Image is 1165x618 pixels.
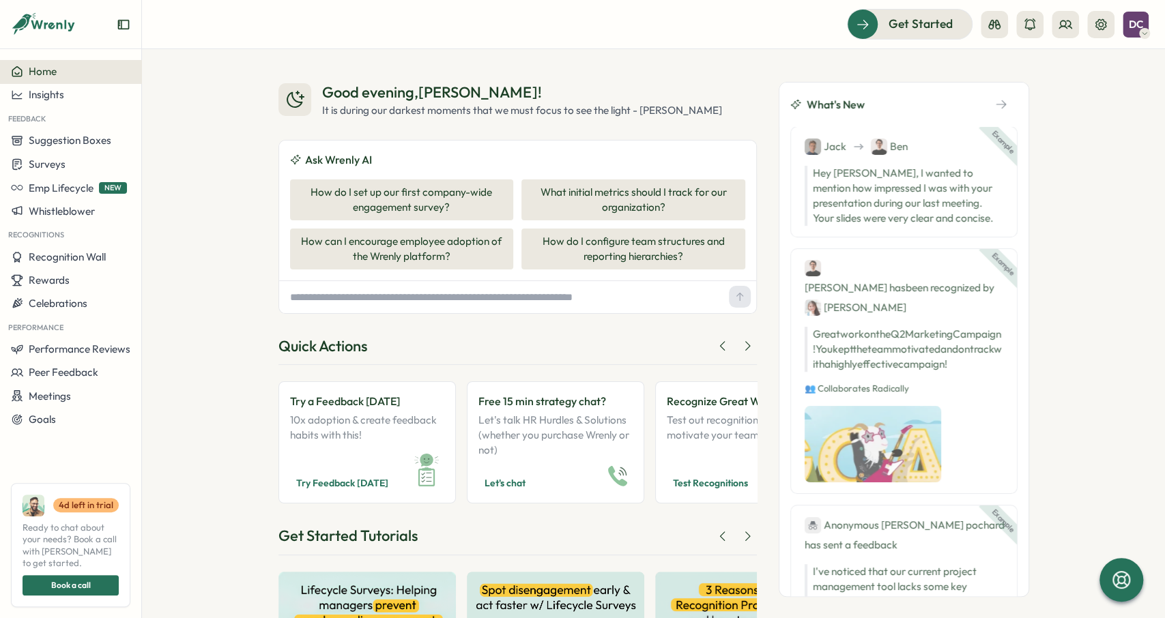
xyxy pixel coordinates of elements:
span: NEW [99,182,127,194]
span: Insights [29,88,64,101]
button: DC [1123,12,1149,38]
div: Anonymous [PERSON_NAME] pochard [805,516,1005,533]
span: Home [29,65,57,78]
p: Recognize Great Work! [667,393,821,410]
div: It is during our darkest moments that we must focus to see the light - [PERSON_NAME] [322,103,722,118]
div: [PERSON_NAME] [805,299,906,316]
span: Surveys [29,158,66,171]
button: Book a call [23,575,119,595]
span: Test Recognitions [673,475,748,491]
p: Great work on the Q2 Marketing Campaign! You kept the team motivated and on track with a highly e... [805,327,1003,372]
span: Let's chat [485,475,526,491]
p: Hey [PERSON_NAME], I wanted to mention how impressed I was with your presentation during our last... [805,166,1003,226]
a: Free 15 min strategy chat?Let's talk HR Hurdles & Solutions (whether you purchase Wrenly or not)L... [467,381,644,503]
img: Jack [805,138,821,155]
button: Let's chat [478,474,532,492]
a: 4d left in trial [53,498,119,513]
p: 👥 Collaborates Radically [805,383,1003,395]
span: Peer Feedback [29,366,98,379]
div: [PERSON_NAME] has been recognized by [805,260,1003,316]
div: Ben [871,138,908,155]
span: Goals [29,413,56,426]
span: Celebrations [29,297,87,310]
button: What initial metrics should I track for our organization? [521,179,745,220]
span: Suggestion Boxes [29,134,111,147]
span: Book a call [51,576,91,595]
p: Try a Feedback [DATE] [290,393,444,410]
span: Ready to chat about your needs? Book a call with [PERSON_NAME] to get started. [23,522,119,570]
img: Recognition Image [805,406,941,482]
div: Good evening , [PERSON_NAME] ! [322,82,722,103]
p: Let's talk HR Hurdles & Solutions (whether you purchase Wrenly or not) [478,413,633,458]
div: has sent a feedback [805,516,1003,553]
img: Ben [871,138,887,155]
span: What's New [807,96,865,113]
button: How can I encourage employee adoption of the Wrenly platform? [290,229,514,269]
div: Get Started Tutorials [278,525,418,546]
img: Ali Khan [23,495,44,516]
span: Whistleblower [29,205,95,218]
button: How do I configure team structures and reporting hierarchies? [521,229,745,269]
img: Jane [805,299,821,316]
p: 10x adoption & create feedback habits with this! [290,413,444,458]
p: Free 15 min strategy chat? [478,393,633,410]
button: Expand sidebar [117,18,130,31]
span: Recognition Wall [29,250,106,263]
button: How do I set up our first company-wide engagement survey? [290,179,514,220]
button: Get Started [847,9,973,39]
span: Try Feedback [DATE] [296,475,388,491]
div: Jack [805,138,846,155]
a: Recognize Great Work!Test out recognitions that motivate your team.Test Recognitions [655,381,833,503]
button: Test Recognitions [667,474,754,492]
button: Try Feedback [DATE] [290,474,394,492]
div: Quick Actions [278,336,367,357]
span: Ask Wrenly AI [305,151,372,168]
p: Test out recognitions that motivate your team. [667,413,821,458]
span: Emp Lifecycle [29,181,94,194]
span: DC [1129,18,1143,30]
span: Rewards [29,274,70,286]
span: Meetings [29,389,71,402]
span: Get Started [889,15,953,33]
span: Performance Reviews [29,342,130,355]
img: Ben [805,260,821,276]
